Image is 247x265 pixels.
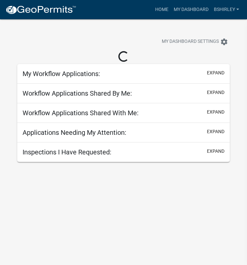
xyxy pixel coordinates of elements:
[23,70,100,78] h5: My Workflow Applications:
[211,3,242,16] a: BShirley
[156,35,233,48] button: My Dashboard Settingssettings
[23,89,132,97] h5: Workflow Applications Shared By Me:
[220,38,228,46] i: settings
[207,148,224,155] button: expand
[23,129,126,136] h5: Applications Needing My Attention:
[207,89,224,96] button: expand
[153,3,171,16] a: Home
[207,109,224,116] button: expand
[207,69,224,76] button: expand
[23,148,111,156] h5: Inspections I Have Requested:
[23,109,139,117] h5: Workflow Applications Shared With Me:
[162,38,219,46] span: My Dashboard Settings
[171,3,211,16] a: My Dashboard
[207,128,224,135] button: expand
